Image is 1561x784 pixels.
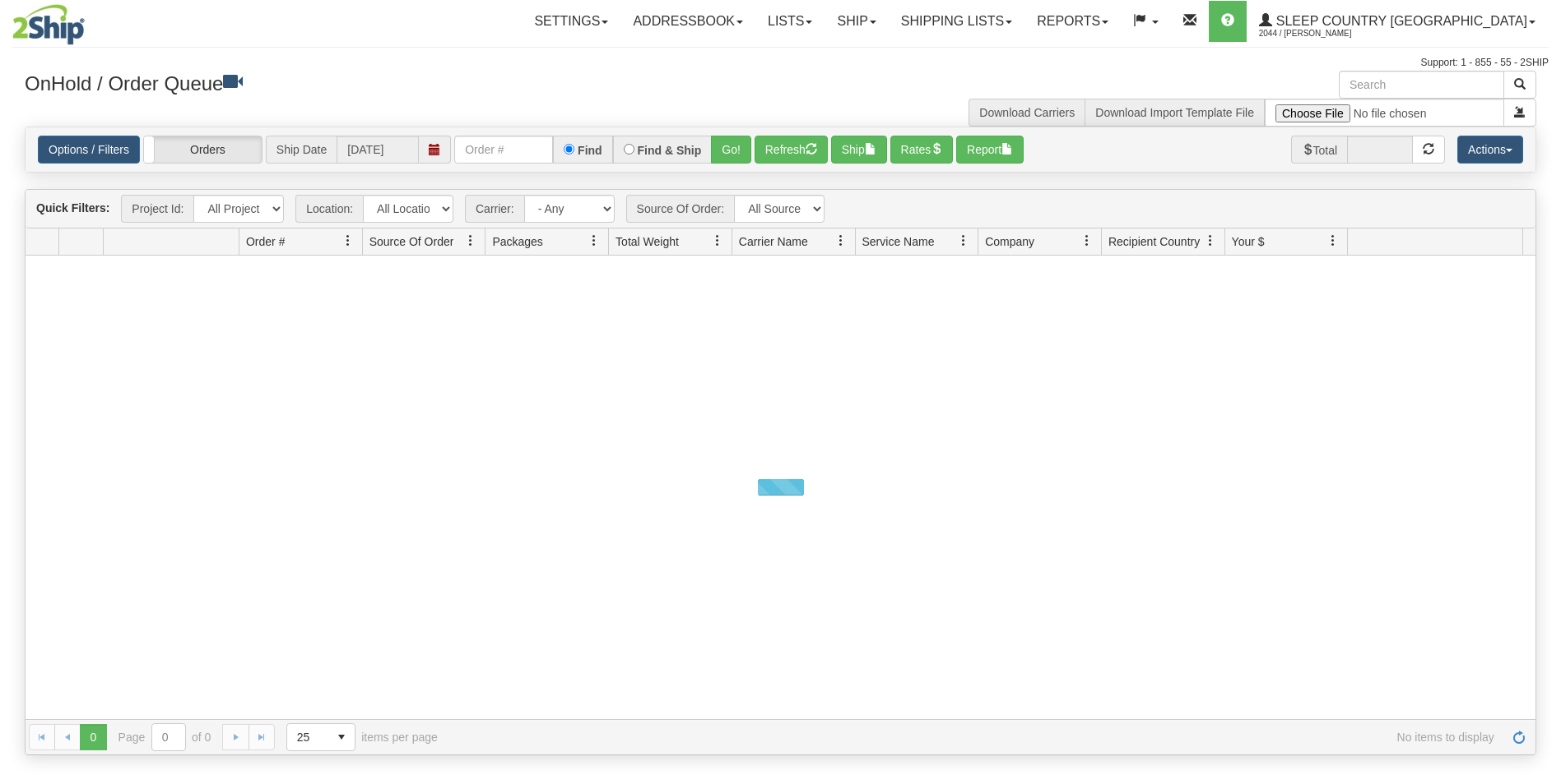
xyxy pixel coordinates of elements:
[638,145,702,156] label: Find & Ship
[711,136,751,164] button: Go!
[578,145,602,156] label: Find
[12,4,85,45] img: logo2044.jpg
[704,227,732,255] a: Total Weight filter column settings
[465,195,524,223] span: Carrier:
[36,200,109,216] label: Quick Filters:
[118,723,211,751] span: Page of 0
[328,724,355,750] span: select
[862,233,935,250] span: Service Name
[1232,233,1265,250] span: Your $
[1457,136,1523,164] button: Actions
[286,723,355,751] span: Page sizes drop down
[580,227,608,255] a: Packages filter column settings
[616,233,679,250] span: Total Weight
[461,731,1494,744] span: No items to display
[1196,227,1224,255] a: Recipient Country filter column settings
[1024,1,1121,42] a: Reports
[1339,71,1504,99] input: Search
[246,233,285,250] span: Order #
[1272,14,1527,28] span: Sleep Country [GEOGRAPHIC_DATA]
[121,195,193,223] span: Project Id:
[979,106,1075,119] a: Download Carriers
[334,227,362,255] a: Order # filter column settings
[492,233,542,250] span: Packages
[297,729,318,745] span: 25
[755,136,828,164] button: Refresh
[825,1,888,42] a: Ship
[950,227,978,255] a: Service Name filter column settings
[1259,25,1382,42] span: 2044 / [PERSON_NAME]
[522,1,620,42] a: Settings
[827,227,855,255] a: Carrier Name filter column settings
[755,1,825,42] a: Lists
[266,136,337,164] span: Ship Date
[890,136,954,164] button: Rates
[1073,227,1101,255] a: Company filter column settings
[286,723,438,751] span: items per page
[80,724,106,750] span: Page 0
[620,1,755,42] a: Addressbook
[1319,227,1347,255] a: Your $ filter column settings
[25,71,769,95] h3: OnHold / Order Queue
[889,1,1024,42] a: Shipping lists
[369,233,454,250] span: Source Of Order
[1095,106,1254,119] a: Download Import Template File
[38,136,140,164] a: Options / Filters
[295,195,363,223] span: Location:
[985,233,1034,250] span: Company
[739,233,808,250] span: Carrier Name
[1108,233,1200,250] span: Recipient Country
[1503,71,1536,99] button: Search
[457,227,485,255] a: Source Of Order filter column settings
[12,56,1549,70] div: Support: 1 - 855 - 55 - 2SHIP
[144,136,262,163] label: Orders
[831,136,887,164] button: Ship
[1506,724,1532,750] a: Refresh
[1291,136,1348,164] span: Total
[454,136,553,164] input: Order #
[956,136,1024,164] button: Report
[626,195,735,223] span: Source Of Order:
[1265,99,1504,127] input: Import
[1247,1,1548,42] a: Sleep Country [GEOGRAPHIC_DATA] 2044 / [PERSON_NAME]
[26,190,1535,228] div: grid toolbar
[1523,308,1559,476] iframe: chat widget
